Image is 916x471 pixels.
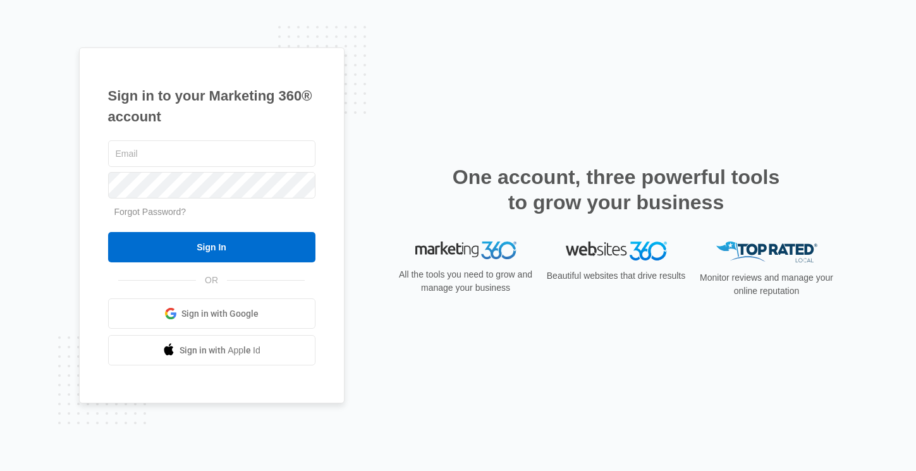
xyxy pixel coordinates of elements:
[181,307,259,321] span: Sign in with Google
[716,242,817,262] img: Top Rated Local
[108,85,315,127] h1: Sign in to your Marketing 360® account
[415,242,516,259] img: Marketing 360
[108,140,315,167] input: Email
[696,271,838,298] p: Monitor reviews and manage your online reputation
[395,268,537,295] p: All the tools you need to grow and manage your business
[180,344,260,357] span: Sign in with Apple Id
[108,298,315,329] a: Sign in with Google
[196,274,227,287] span: OR
[449,164,784,215] h2: One account, three powerful tools to grow your business
[108,335,315,365] a: Sign in with Apple Id
[114,207,186,217] a: Forgot Password?
[566,242,667,260] img: Websites 360
[108,232,315,262] input: Sign In
[546,269,687,283] p: Beautiful websites that drive results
